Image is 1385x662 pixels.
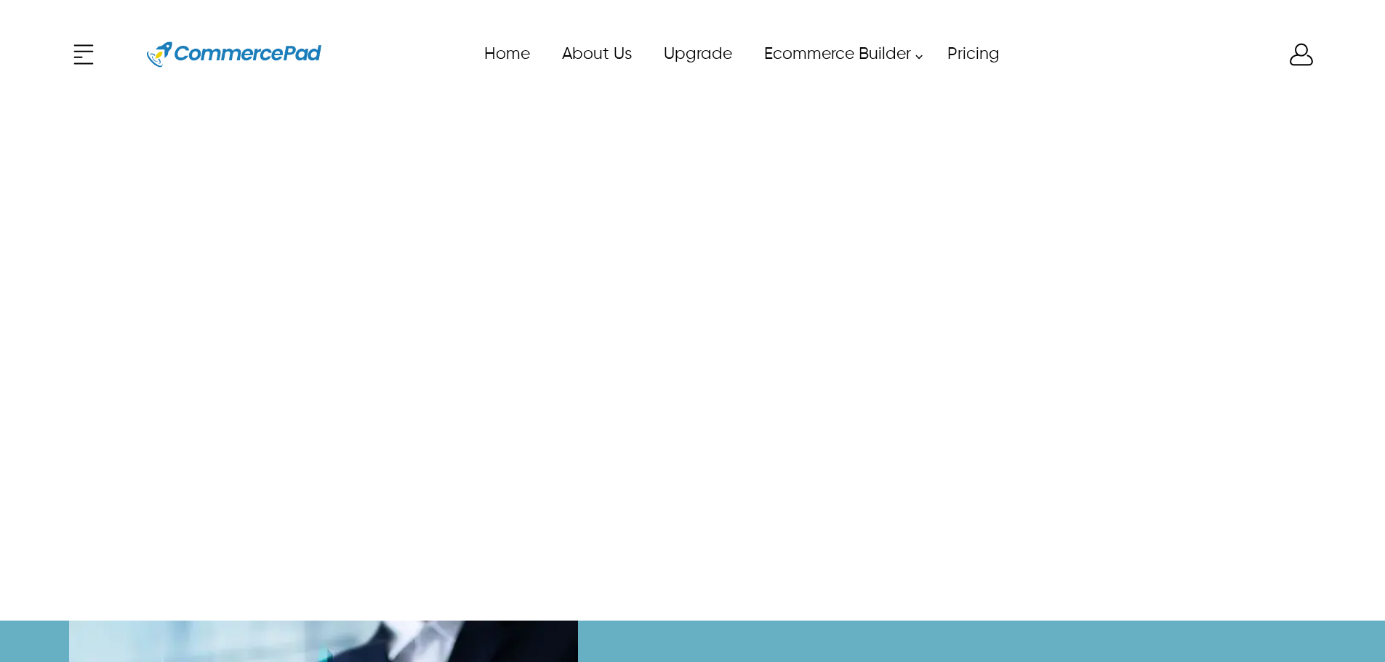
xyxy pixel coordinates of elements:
[545,38,647,70] a: About Us
[467,38,545,70] a: Home
[747,38,931,70] a: Ecommerce Builder
[147,22,321,87] img: Website Logo for Commerce Pad
[647,38,747,70] a: Upgrade
[931,38,1015,70] a: Pricing
[135,22,334,87] a: Website Logo for Commerce Pad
